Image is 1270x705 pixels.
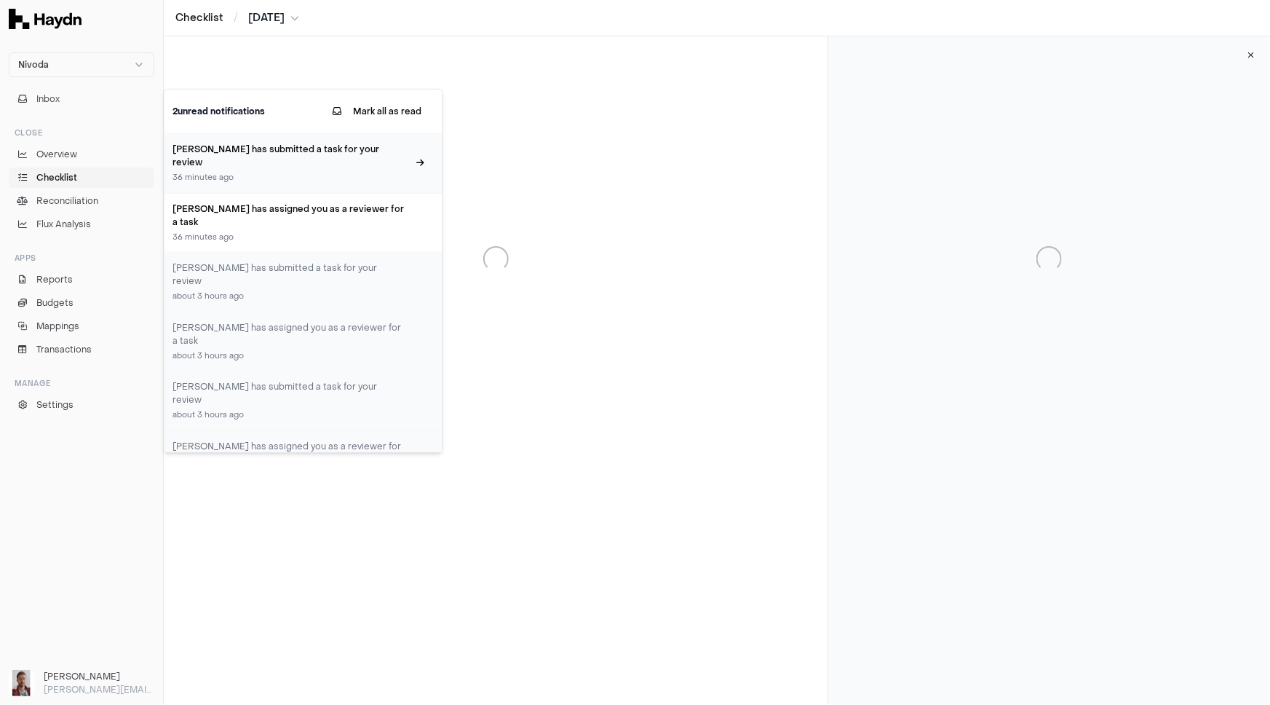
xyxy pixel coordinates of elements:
[173,409,408,422] div: about 3 hours ago
[9,144,154,165] a: Overview
[9,395,154,415] a: Settings
[9,52,154,77] button: Nivoda
[9,9,82,29] img: Haydn Logo
[173,172,408,184] div: 36 minutes ago
[18,59,49,71] span: Nivoda
[44,670,154,683] h3: [PERSON_NAME]
[175,11,223,25] a: Checklist
[9,371,154,395] div: Manage
[36,218,91,231] span: Flux Analysis
[173,350,408,362] div: about 3 hours ago
[322,98,434,125] button: Mark all as read
[36,194,98,208] span: Reconciliation
[248,11,299,25] button: [DATE]
[231,10,241,25] span: /
[175,11,299,25] nav: breadcrumb
[173,105,266,118] h2: 2 unread notification s
[173,380,408,406] h3: [PERSON_NAME] has submitted a task for your review
[9,293,154,313] a: Budgets
[44,683,154,696] p: [PERSON_NAME][EMAIL_ADDRESS][DOMAIN_NAME]
[9,89,154,109] button: Inbox
[36,296,74,310] span: Budgets
[9,246,154,269] div: Apps
[173,291,408,303] div: about 3 hours ago
[9,168,154,188] a: Checklist
[36,343,92,356] span: Transactions
[173,143,408,169] h3: [PERSON_NAME] has submitted a task for your review
[36,171,77,184] span: Checklist
[36,398,74,411] span: Settings
[9,670,35,696] img: JP Smit
[36,320,79,333] span: Mappings
[248,11,285,25] span: [DATE]
[36,273,73,286] span: Reports
[9,214,154,235] a: Flux Analysis
[9,316,154,336] a: Mappings
[36,148,77,161] span: Overview
[36,92,60,106] span: Inbox
[9,339,154,360] a: Transactions
[173,202,408,228] h3: [PERSON_NAME] has assigned you as a reviewer for a task
[9,269,154,290] a: Reports
[173,320,408,347] h3: [PERSON_NAME] has assigned you as a reviewer for a task
[173,261,408,288] h3: [PERSON_NAME] has submitted a task for your review
[173,439,408,465] h3: [PERSON_NAME] has assigned you as a reviewer for a task
[9,121,154,144] div: Close
[9,191,154,211] a: Reconciliation
[173,231,408,243] div: 36 minutes ago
